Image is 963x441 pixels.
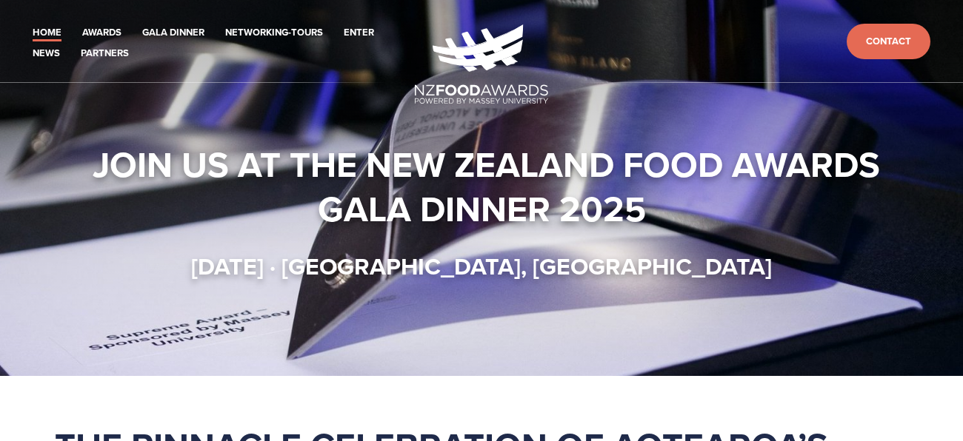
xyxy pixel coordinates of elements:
a: Partners [81,45,129,62]
strong: [DATE] · [GEOGRAPHIC_DATA], [GEOGRAPHIC_DATA] [191,249,772,283]
a: Contact [847,24,930,60]
a: Networking-Tours [225,24,323,41]
a: Home [33,24,61,41]
a: Gala Dinner [142,24,204,41]
a: Awards [82,24,121,41]
strong: Join us at the New Zealand Food Awards Gala Dinner 2025 [93,138,889,235]
a: Enter [344,24,374,41]
a: News [33,45,60,62]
